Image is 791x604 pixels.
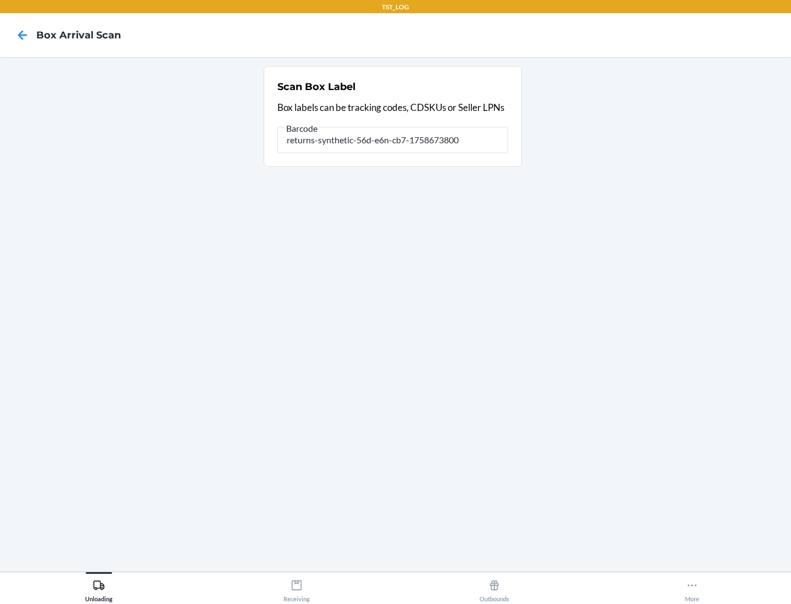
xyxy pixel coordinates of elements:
button: Outbounds [396,572,593,602]
h4: Box Arrival Scan [36,28,121,42]
span: Barcode [285,123,319,134]
p: Box labels can be tracking codes, CDSKUs or Seller LPNs [277,100,508,115]
input: Barcode [277,127,508,153]
div: Unloading [85,575,113,602]
div: Outbounds [480,575,509,602]
p: TST_LOG [382,2,409,12]
h2: Scan Box Label [277,80,355,94]
div: More [685,575,699,602]
div: Receiving [283,575,310,602]
button: More [593,572,791,602]
button: Receiving [198,572,396,602]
